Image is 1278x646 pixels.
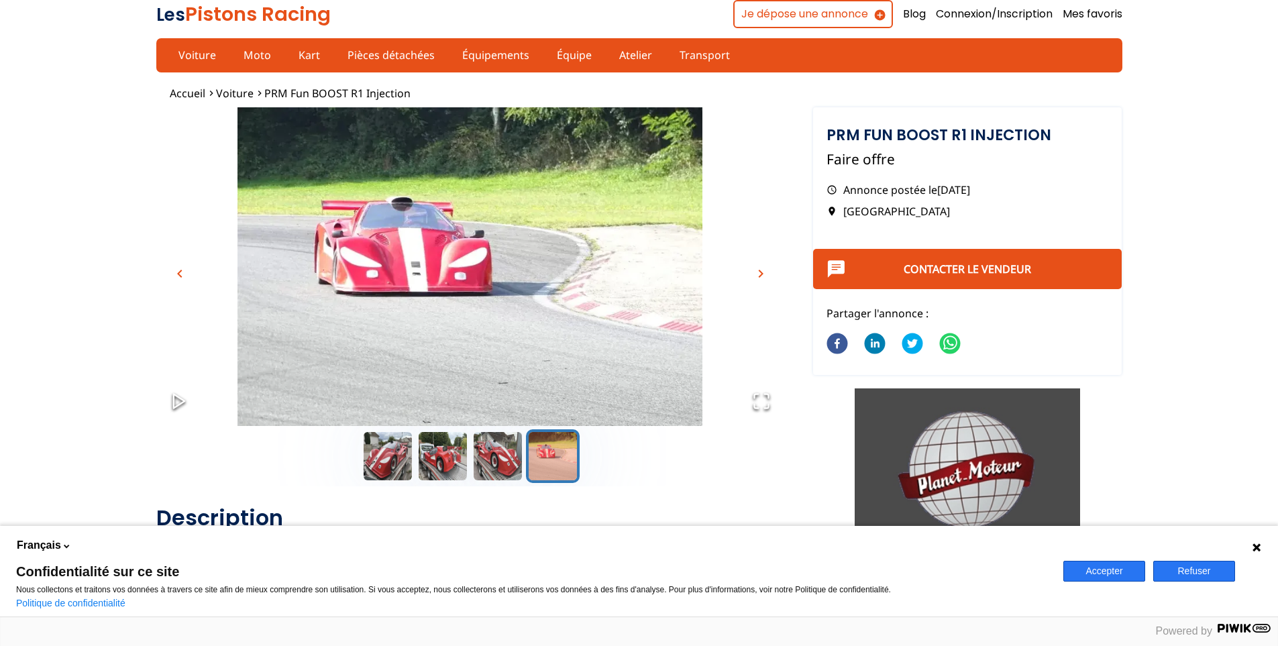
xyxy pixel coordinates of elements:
[170,86,205,101] a: Accueil
[904,262,1031,276] a: Contacter le vendeur
[471,429,525,483] button: Go to Slide 3
[264,86,411,101] a: PRM Fun BOOST R1 Injection
[610,44,661,66] a: Atelier
[827,204,1109,219] p: [GEOGRAPHIC_DATA]
[156,107,784,426] div: Go to Slide 4
[751,264,771,284] button: chevron_right
[17,538,61,553] span: Français
[939,325,961,365] button: whatsapp
[827,325,848,365] button: facebook
[156,3,185,27] span: Les
[16,598,125,608] a: Politique de confidentialité
[739,378,784,426] button: Open Fullscreen
[526,429,580,483] button: Go to Slide 4
[903,7,926,21] a: Blog
[290,44,329,66] a: Kart
[16,585,1047,594] p: Nous collectons et traitons vos données à travers ce site afin de mieux comprendre son utilisatio...
[1063,7,1122,21] a: Mes favoris
[156,107,784,456] img: image
[827,127,1109,142] h1: PRM Fun BOOST R1 Injection
[1156,625,1213,637] span: Powered by
[671,44,739,66] a: Transport
[827,306,1109,321] p: Partager l'annonce :
[170,44,225,66] a: Voiture
[813,249,1122,289] button: Contacter le vendeur
[416,429,470,483] button: Go to Slide 2
[827,182,1109,197] p: Annonce postée le [DATE]
[16,565,1047,578] span: Confidentialité sur ce site
[936,7,1053,21] a: Connexion/Inscription
[216,86,254,101] a: Voiture
[361,429,415,483] button: Go to Slide 1
[156,378,202,426] button: Play or Pause Slideshow
[170,264,190,284] button: chevron_left
[902,325,923,365] button: twitter
[172,266,188,282] span: chevron_left
[156,429,784,483] div: Thumbnail Navigation
[454,44,538,66] a: Équipements
[1063,561,1145,582] button: Accepter
[827,150,1109,169] p: Faire offre
[864,325,886,365] button: linkedin
[753,266,769,282] span: chevron_right
[235,44,280,66] a: Moto
[1153,561,1235,582] button: Refuser
[339,44,443,66] a: Pièces détachées
[548,44,600,66] a: Équipe
[156,504,784,531] h2: Description
[156,1,331,28] a: LesPistons Racing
